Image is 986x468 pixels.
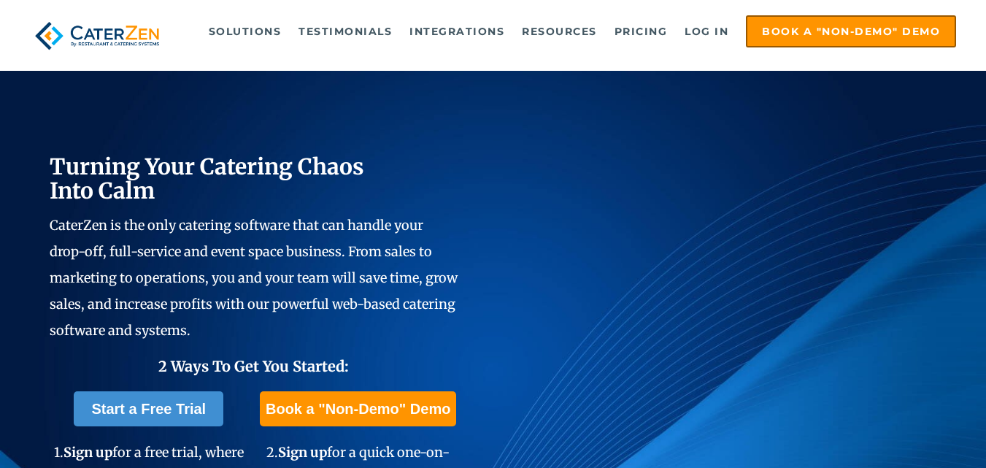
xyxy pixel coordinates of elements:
a: Log in [677,17,736,46]
img: caterzen [30,15,165,56]
a: Integrations [402,17,512,46]
span: Sign up [278,444,327,461]
span: Turning Your Catering Chaos Into Calm [50,153,364,204]
a: Start a Free Trial [74,391,223,426]
a: Resources [515,17,604,46]
a: Testimonials [291,17,399,46]
a: Book a "Non-Demo" Demo [746,15,956,47]
a: Pricing [607,17,675,46]
span: CaterZen is the only catering software that can handle your drop-off, full-service and event spac... [50,217,458,339]
span: Sign up [63,444,112,461]
div: Navigation Menu [188,15,957,47]
a: Book a "Non-Demo" Demo [260,391,456,426]
span: 2 Ways To Get You Started: [158,357,349,375]
a: Solutions [201,17,289,46]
